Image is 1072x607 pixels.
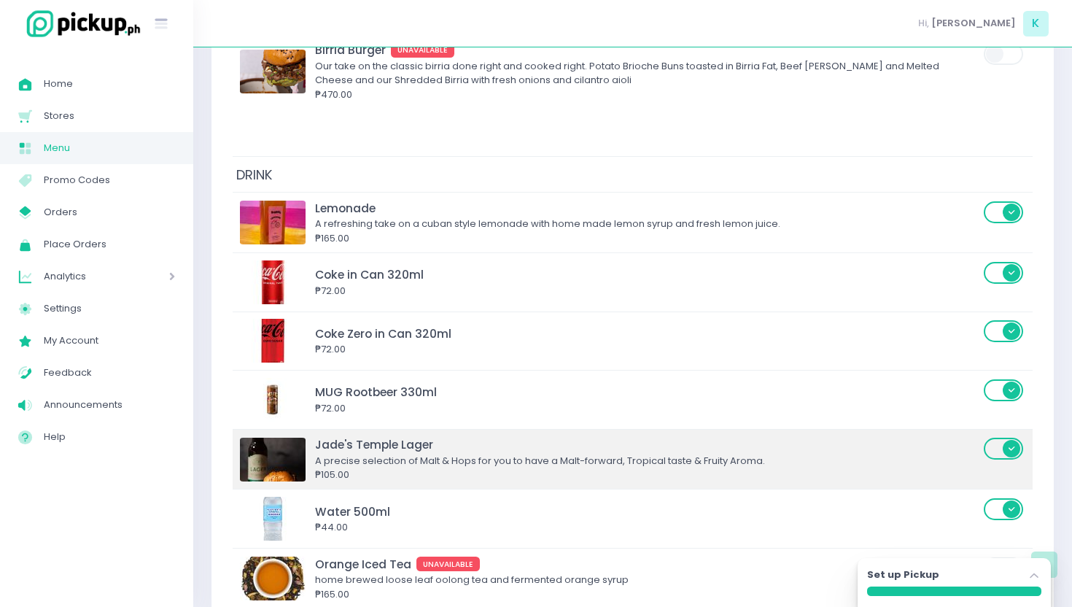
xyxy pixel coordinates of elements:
div: Our take on the classic birria done right and cooked right. Potato Brioche Buns toasted in Birria... [315,59,979,88]
span: UNAVAILABLE [416,557,481,571]
span: K [1023,11,1049,36]
img: Coke Zero in Can 320ml [240,319,306,363]
div: A refreshing take on a cuban style lemonade with home made lemon syrup and fresh lemon juice. [315,217,979,231]
img: Orange Iced Tea [240,557,306,600]
img: Coke in Can 320ml [240,260,306,304]
div: Birria Burger [315,42,979,58]
div: ₱165.00 [315,231,979,246]
div: ₱72.00 [315,284,979,298]
img: logo [18,8,142,39]
div: Orange Iced Tea [315,556,979,573]
div: home brewed loose leaf oolong tea and fermented orange syrup [315,573,979,587]
span: [PERSON_NAME] [931,16,1016,31]
span: Promo Codes [44,171,175,190]
span: Place Orders [44,235,175,254]
label: Set up Pickup [867,568,939,582]
div: ₱470.00 [315,88,979,102]
div: Jade's Temple Lager [315,436,979,453]
span: Feedback [44,363,175,382]
span: Hi, [918,16,929,31]
img: MUG Rootbeer 330ml [240,378,306,422]
span: DRINK [233,162,276,187]
div: ₱105.00 [315,468,979,482]
span: Orders [44,203,175,222]
img: Lemonade [240,201,306,244]
div: ₱44.00 [315,520,979,535]
span: UNAVAILABLE [391,43,455,58]
span: Settings [44,299,175,318]
div: Coke in Can 320ml [315,266,979,283]
div: Coke Zero in Can 320ml [315,325,979,342]
img: Water 500ml [240,497,306,541]
img: Jade's Temple Lager [240,438,306,482]
img: Birria Burger [240,50,306,93]
div: ₱165.00 [315,587,979,602]
span: Stores [44,107,175,125]
div: ₱72.00 [315,401,979,416]
span: Announcements [44,395,175,414]
div: Lemonade [315,200,979,217]
div: Water 500ml [315,503,979,520]
div: MUG Rootbeer 330ml [315,384,979,401]
span: Menu [44,139,175,158]
div: ₱72.00 [315,342,979,357]
span: My Account [44,331,175,350]
span: Analytics [44,267,128,286]
span: Home [44,74,175,93]
div: A precise selection of Malt & Hops for you to have a Malt-forward, Tropical taste & Fruity Aroma. [315,454,979,468]
span: Help [44,428,175,446]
